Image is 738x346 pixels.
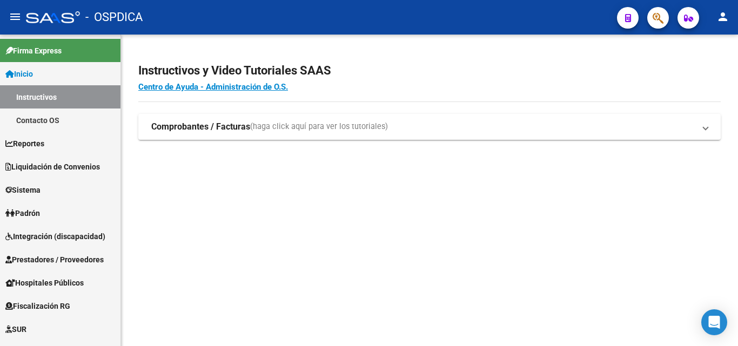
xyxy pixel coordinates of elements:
[9,10,22,23] mat-icon: menu
[85,5,143,29] span: - OSPDICA
[5,138,44,150] span: Reportes
[5,323,26,335] span: SUR
[5,207,40,219] span: Padrón
[138,114,721,140] mat-expansion-panel-header: Comprobantes / Facturas(haga click aquí para ver los tutoriales)
[5,300,70,312] span: Fiscalización RG
[138,60,721,81] h2: Instructivos y Video Tutoriales SAAS
[5,161,100,173] span: Liquidación de Convenios
[5,277,84,289] span: Hospitales Públicos
[5,230,105,242] span: Integración (discapacidad)
[5,45,62,57] span: Firma Express
[716,10,729,23] mat-icon: person
[5,254,104,266] span: Prestadores / Proveedores
[138,82,288,92] a: Centro de Ayuda - Administración de O.S.
[701,309,727,335] div: Open Intercom Messenger
[151,121,250,133] strong: Comprobantes / Facturas
[5,184,41,196] span: Sistema
[250,121,388,133] span: (haga click aquí para ver los tutoriales)
[5,68,33,80] span: Inicio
